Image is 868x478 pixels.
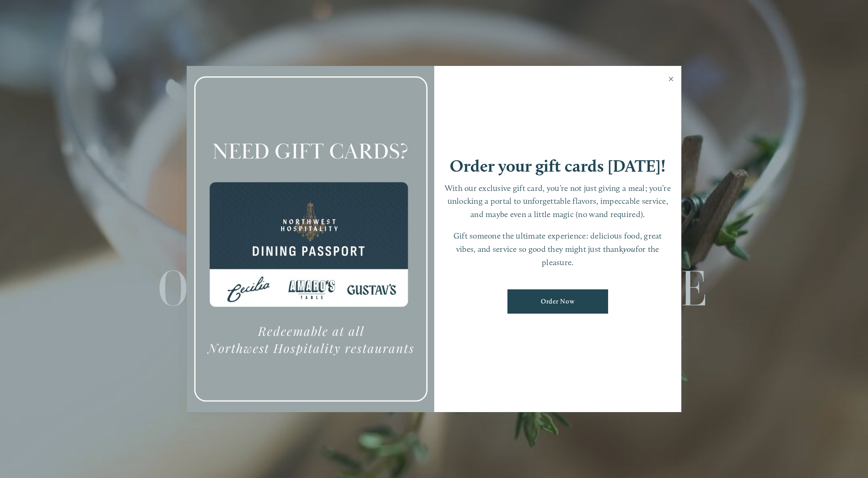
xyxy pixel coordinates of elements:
[623,244,636,254] em: you
[507,289,608,314] a: Order Now
[443,229,673,269] p: Gift someone the ultimate experience: delicious food, great vibes, and service so good they might...
[450,158,666,174] h1: Order your gift cards [DATE]!
[443,182,673,221] p: With our exclusive gift card, you’re not just giving a meal; you’re unlocking a portal to unforge...
[662,67,680,93] a: Close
